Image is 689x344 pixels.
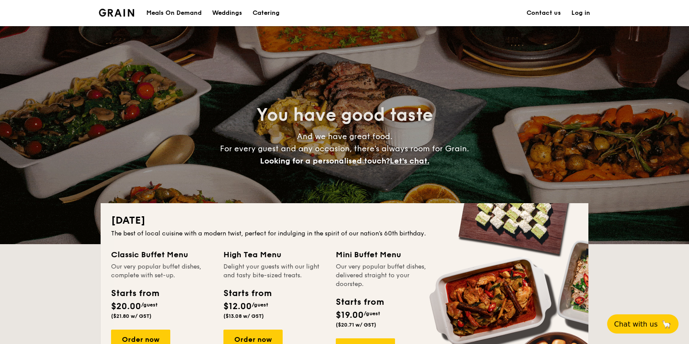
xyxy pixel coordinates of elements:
[223,262,325,280] div: Delight your guests with our light and tasty bite-sized treats.
[364,310,380,317] span: /guest
[223,313,264,319] span: ($13.08 w/ GST)
[607,314,679,334] button: Chat with us🦙
[336,296,383,309] div: Starts from
[111,262,213,280] div: Our very popular buffet dishes, complete with set-up.
[223,249,325,261] div: High Tea Menu
[336,249,438,261] div: Mini Buffet Menu
[390,156,429,166] span: Let's chat.
[223,287,271,300] div: Starts from
[111,301,141,312] span: $20.00
[336,262,438,289] div: Our very popular buffet dishes, delivered straight to your doorstep.
[99,9,134,17] a: Logotype
[99,9,134,17] img: Grain
[111,229,578,238] div: The best of local cuisine with a modern twist, perfect for indulging in the spirit of our nation’...
[252,302,268,308] span: /guest
[141,302,158,308] span: /guest
[223,301,252,312] span: $12.00
[111,249,213,261] div: Classic Buffet Menu
[111,287,159,300] div: Starts from
[111,214,578,228] h2: [DATE]
[661,319,672,329] span: 🦙
[336,322,376,328] span: ($20.71 w/ GST)
[336,310,364,320] span: $19.00
[614,320,658,328] span: Chat with us
[111,313,152,319] span: ($21.80 w/ GST)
